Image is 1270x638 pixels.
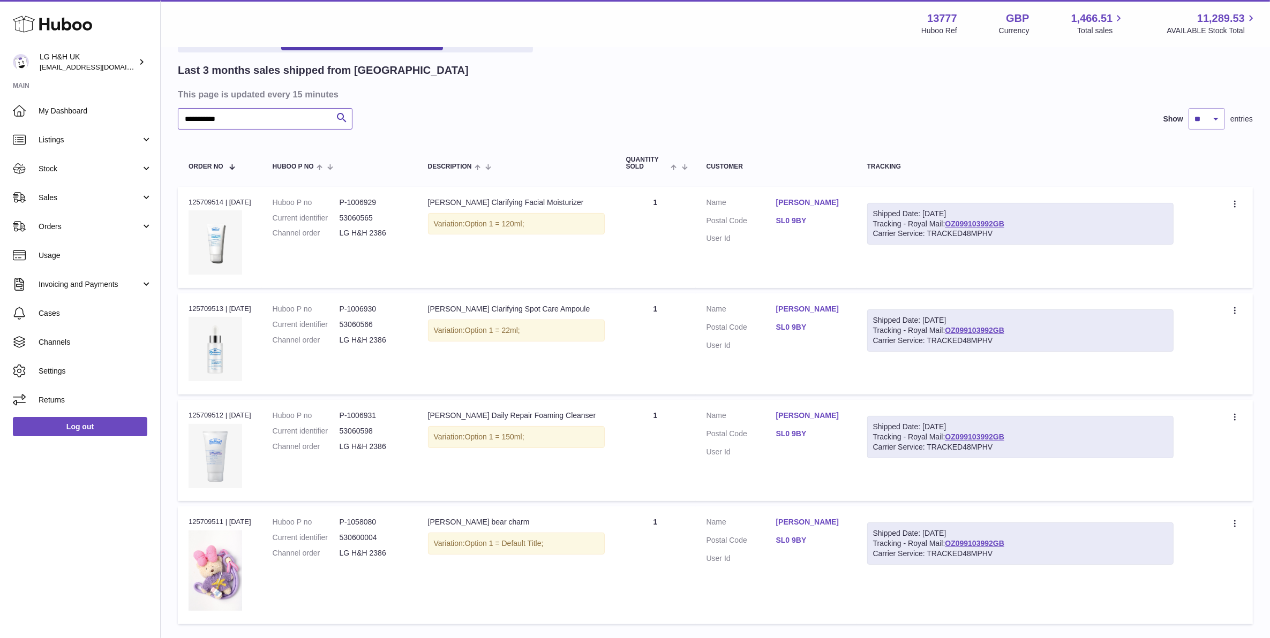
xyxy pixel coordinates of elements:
div: Carrier Service: TRACKED48MPHV [873,442,1168,452]
div: Variation: [428,426,605,448]
img: Dr._Belmeur_Daily_Repair_Foaming_Cleanser_Image-2.webp [189,424,242,488]
dd: 53060598 [340,426,407,436]
span: Order No [189,163,223,170]
dt: Current identifier [273,320,340,330]
dd: P-1058080 [340,517,407,527]
span: Huboo P no [273,163,314,170]
span: Quantity Sold [626,156,668,170]
div: LG H&H UK [40,52,136,72]
dt: Postal Code [707,535,776,548]
dd: P-1006929 [340,198,407,208]
span: Cases [39,308,152,318]
span: AVAILABLE Stock Total [1167,26,1257,36]
dt: Name [707,304,776,317]
span: Usage [39,250,152,261]
div: Shipped Date: [DATE] [873,528,1168,538]
dd: LG H&H 2386 [340,442,407,452]
a: SL0 9BY [776,429,846,439]
div: Variation: [428,320,605,341]
td: 1 [615,187,696,288]
div: Huboo Ref [921,26,957,36]
div: Carrier Service: TRACKED48MPHV [873,549,1168,559]
span: Stock [39,164,141,174]
div: [PERSON_NAME] Clarifying Spot Care Ampoule [428,304,605,314]
a: SL0 9BY [776,322,846,332]
dt: Postal Code [707,322,776,335]
div: [PERSON_NAME] bear charm [428,517,605,527]
dt: Huboo P no [273,517,340,527]
div: Shipped Date: [DATE] [873,209,1168,219]
div: 125709511 | [DATE] [189,517,251,527]
span: [EMAIL_ADDRESS][DOMAIN_NAME] [40,63,157,71]
dd: LG H&H 2386 [340,335,407,345]
div: Variation: [428,533,605,555]
img: Dr._Belmeur_Clarifying_Facial_Moisturizer-2.webp [189,210,242,275]
h3: This page is updated every 15 minutes [178,88,1250,100]
dt: Huboo P no [273,304,340,314]
a: OZ099103992GB [945,219,1004,228]
a: SL0 9BY [776,216,846,226]
div: Tracking [867,163,1174,170]
span: Option 1 = Default Title; [465,539,544,548]
label: Show [1163,114,1183,124]
div: 125709513 | [DATE] [189,304,251,314]
h2: Last 3 months sales shipped from [GEOGRAPHIC_DATA] [178,63,469,78]
dt: Channel order [273,442,340,452]
div: Tracking - Royal Mail: [867,416,1174,458]
span: entries [1230,114,1253,124]
img: veechen@lghnh.co.uk [13,54,29,70]
dt: Postal Code [707,216,776,229]
div: Carrier Service: TRACKED48MPHV [873,336,1168,346]
span: Sales [39,193,141,203]
a: [PERSON_NAME] [776,411,846,421]
a: [PERSON_NAME] [776,198,846,208]
dd: LG H&H 2386 [340,548,407,558]
a: [PERSON_NAME] [776,517,846,527]
span: Description [428,163,472,170]
span: Listings [39,135,141,145]
div: Tracking - Royal Mail: [867,309,1174,352]
dt: Current identifier [273,213,340,223]
dt: Name [707,517,776,530]
div: 125709514 | [DATE] [189,198,251,207]
dt: User Id [707,340,776,351]
span: Channels [39,337,152,347]
dt: Huboo P no [273,198,340,208]
dt: Postal Code [707,429,776,442]
td: 1 [615,506,696,624]
div: Variation: [428,213,605,235]
td: 1 [615,400,696,501]
div: Currency [999,26,1029,36]
dd: P-1006931 [340,411,407,421]
span: Option 1 = 150ml; [465,432,524,441]
dt: Current identifier [273,426,340,436]
span: 1,466.51 [1071,11,1113,26]
div: [PERSON_NAME] Clarifying Facial Moisturizer [428,198,605,208]
dt: Channel order [273,335,340,345]
a: SL0 9BY [776,535,846,545]
dd: 53060565 [340,213,407,223]
span: My Dashboard [39,106,152,116]
dd: LG H&H 2386 [340,228,407,238]
div: Shipped Date: [DATE] [873,315,1168,325]
div: 125709512 | [DATE] [189,411,251,420]
a: 1,466.51 Total sales [1071,11,1125,36]
dt: User Id [707,553,776,564]
span: 11,289.53 [1197,11,1245,26]
span: Invoicing and Payments [39,279,141,290]
a: 11,289.53 AVAILABLE Stock Total [1167,11,1257,36]
strong: 13777 [927,11,957,26]
img: LZX_6939.jpg [189,530,242,611]
dt: Name [707,198,776,210]
a: Log out [13,417,147,436]
dt: Current identifier [273,533,340,543]
span: Returns [39,395,152,405]
span: Settings [39,366,152,376]
img: Dr._Belmeur_Clarifying_Spot_Care_Ampoule-2.webp [189,317,242,381]
span: Total sales [1077,26,1125,36]
dd: P-1006930 [340,304,407,314]
td: 1 [615,293,696,394]
span: Orders [39,222,141,232]
dt: Huboo P no [273,411,340,421]
div: Customer [707,163,846,170]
